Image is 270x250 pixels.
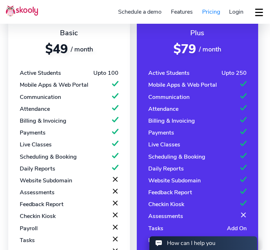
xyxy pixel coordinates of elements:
[148,200,184,208] div: Checkin Kiosk
[148,117,195,125] div: Billing & Invoicing
[229,8,243,16] span: Login
[202,8,220,16] span: Pricing
[20,69,61,77] div: Active Students
[148,177,201,185] div: Website Subdomain
[20,93,61,101] div: Communication
[224,6,248,18] a: Login
[20,117,66,125] div: Billing & Invoicing
[20,129,46,137] div: Payments
[197,6,225,18] a: Pricing
[254,4,264,21] button: dropdown menu
[148,224,163,232] div: Tasks
[20,188,55,196] div: Assessments
[20,200,64,208] div: Feedback Report
[114,6,167,18] a: Schedule a demo
[148,212,183,220] div: Assessments
[20,141,52,149] div: Live Classes
[93,69,118,77] div: Upto 100
[20,236,35,244] div: Tasks
[20,165,55,173] div: Daily Reports
[148,105,178,113] div: Attendance
[45,41,68,58] span: $49
[71,45,93,54] span: / month
[20,177,72,185] div: Website Subdomain
[20,81,88,89] div: Mobile Apps & Web Portal
[148,141,180,149] div: Live Classes
[20,153,77,161] div: Scheduling & Booking
[20,105,50,113] div: Attendance
[148,165,184,173] div: Daily Reports
[148,188,192,196] div: Feedback Report
[222,69,247,77] div: Upto 250
[148,129,174,137] div: Payments
[20,224,38,232] div: Payroll
[6,5,38,17] img: Skooly
[173,41,196,58] span: $79
[199,45,221,54] span: / month
[148,93,190,101] div: Communication
[148,153,205,161] div: Scheduling & Booking
[148,81,217,89] div: Mobile Apps & Web Portal
[227,224,247,232] div: Add On
[148,28,247,38] div: Plus
[148,69,190,77] div: Active Students
[20,212,56,220] div: Checkin Kiosk
[20,28,118,38] div: Basic
[166,6,197,18] a: Features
